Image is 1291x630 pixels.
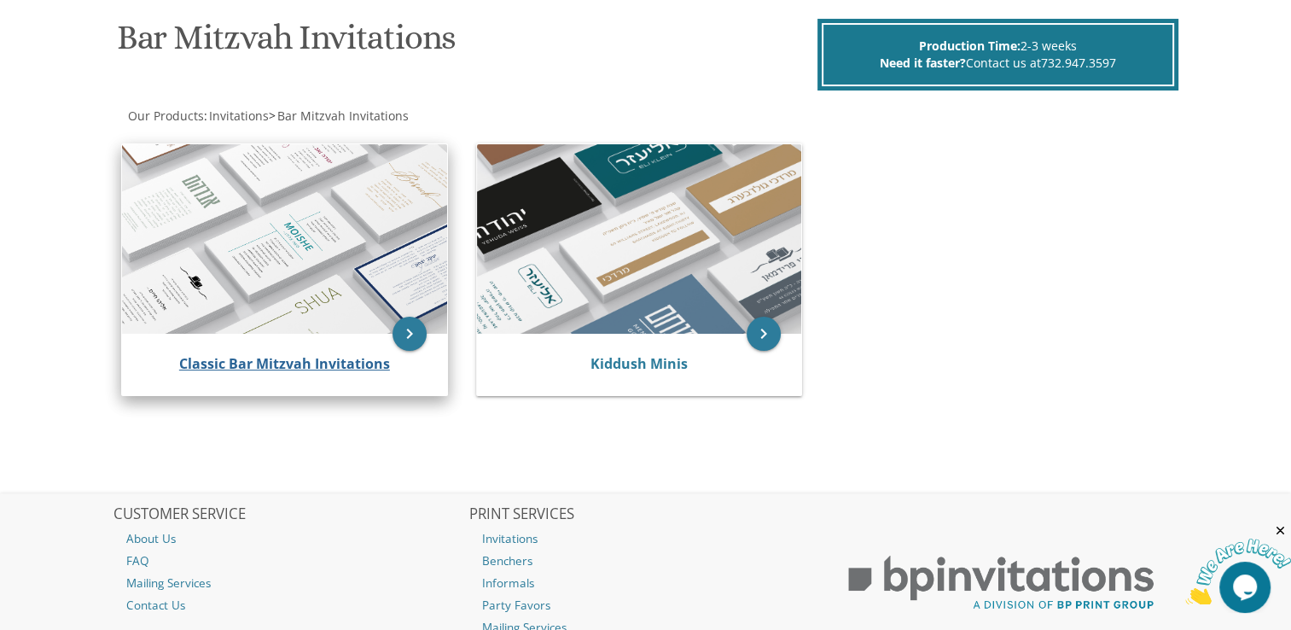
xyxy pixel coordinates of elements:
h2: CUSTOMER SERVICE [113,506,467,523]
span: Invitations [209,108,269,124]
a: 732.947.3597 [1041,55,1116,71]
a: Contact Us [113,594,467,616]
span: Need it faster? [880,55,966,71]
a: keyboard_arrow_right [393,317,427,351]
h1: Bar Mitzvah Invitations [117,19,813,69]
div: : [113,108,646,125]
a: Bar Mitzvah Invitations [276,108,409,124]
a: keyboard_arrow_right [747,317,781,351]
span: Production Time: [919,38,1021,54]
iframe: chat widget [1185,523,1291,604]
img: Kiddush Minis [477,144,802,334]
a: Mailing Services [113,572,467,594]
a: Classic Bar Mitzvah Invitations [179,354,390,373]
a: Informals [469,572,823,594]
a: Invitations [469,528,823,550]
a: FAQ [113,550,467,572]
a: Invitations [207,108,269,124]
a: Benchers [469,550,823,572]
a: Our Products [126,108,204,124]
span: Bar Mitzvah Invitations [277,108,409,124]
span: > [269,108,409,124]
a: About Us [113,528,467,550]
div: 2-3 weeks Contact us at [822,23,1174,86]
img: Classic Bar Mitzvah Invitations [122,144,447,334]
a: Party Favors [469,594,823,616]
h2: PRINT SERVICES [469,506,823,523]
img: BP Print Group [824,540,1178,626]
a: Kiddush Minis [590,354,688,373]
